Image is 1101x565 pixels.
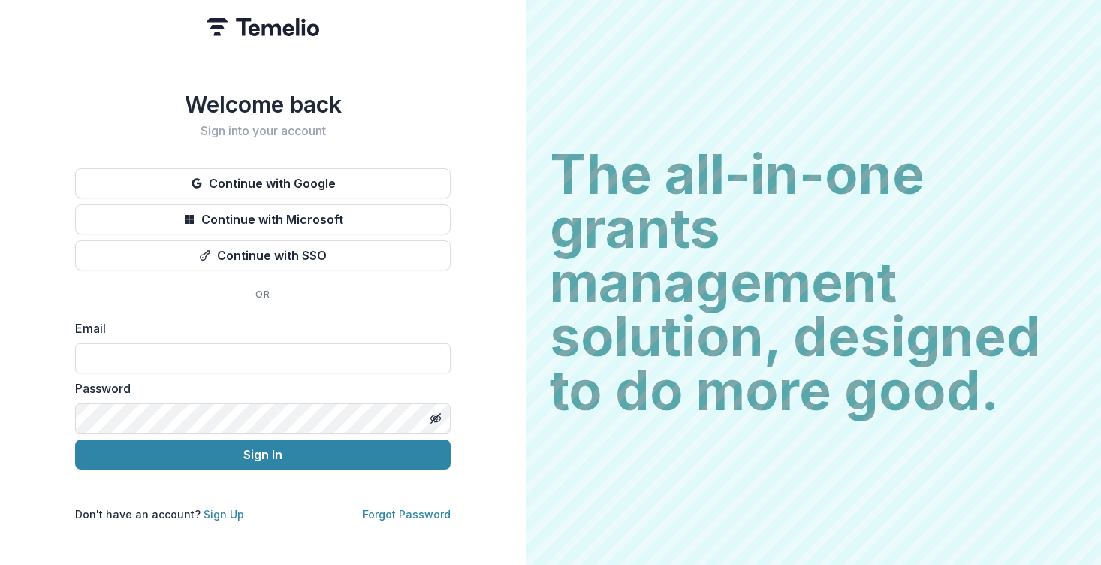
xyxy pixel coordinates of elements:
label: Email [75,319,442,337]
a: Sign Up [204,508,244,521]
button: Toggle password visibility [424,406,448,431]
a: Forgot Password [363,508,451,521]
button: Continue with Google [75,168,451,198]
label: Password [75,379,442,397]
h1: Welcome back [75,91,451,118]
button: Continue with Microsoft [75,204,451,234]
img: Temelio [207,18,319,36]
button: Sign In [75,440,451,470]
p: Don't have an account? [75,506,244,522]
button: Continue with SSO [75,240,451,270]
h2: Sign into your account [75,124,451,138]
